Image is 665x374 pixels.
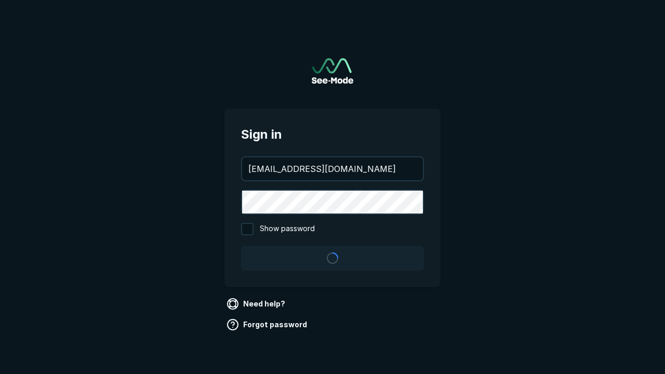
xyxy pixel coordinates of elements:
span: Sign in [241,125,424,144]
a: Need help? [224,296,289,312]
input: your@email.com [242,157,423,180]
span: Show password [260,223,315,235]
a: Go to sign in [312,58,353,84]
a: Forgot password [224,316,311,333]
img: See-Mode Logo [312,58,353,84]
